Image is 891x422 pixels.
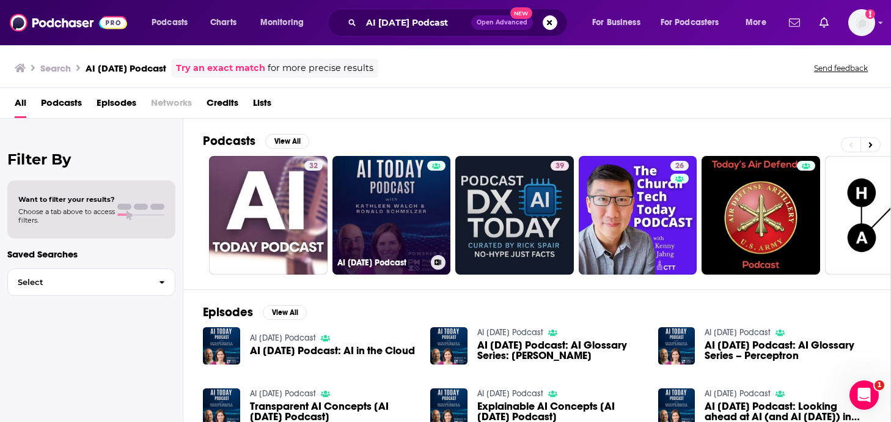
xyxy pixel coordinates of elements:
[477,327,543,338] a: AI Today Podcast
[250,346,415,356] span: AI [DATE] Podcast: AI in the Cloud
[265,134,309,149] button: View All
[203,305,253,320] h2: Episodes
[653,13,737,32] button: open menu
[15,93,26,118] a: All
[10,11,127,34] img: Podchaser - Follow, Share and Rate Podcasts
[815,12,834,33] a: Show notifications dropdown
[250,388,316,399] a: AI Today Podcast
[207,93,238,118] a: Credits
[250,401,416,422] a: Transparent AI Concepts [AI Today Podcast]
[40,62,71,74] h3: Search
[675,160,684,172] span: 26
[705,327,771,338] a: AI Today Podcast
[7,248,175,260] p: Saved Searches
[510,7,532,19] span: New
[203,327,240,365] img: AI Today Podcast: AI in the Cloud
[810,63,871,73] button: Send feedback
[477,20,527,26] span: Open Advanced
[250,346,415,356] a: AI Today Podcast: AI in the Cloud
[41,93,82,118] a: Podcasts
[260,14,304,31] span: Monitoring
[332,156,451,275] a: AI [DATE] Podcast
[203,133,309,149] a: PodcastsView All
[430,327,468,365] img: AI Today Podcast: AI Glossary Series: AI Winters
[176,61,265,75] a: Try an exact match
[253,93,271,118] a: Lists
[737,13,782,32] button: open menu
[152,14,188,31] span: Podcasts
[477,401,643,422] a: Explainable AI Concepts [AI Today Podcast]
[97,93,136,118] a: Episodes
[151,93,192,118] span: Networks
[203,133,255,149] h2: Podcasts
[250,401,416,422] span: Transparent AI Concepts [AI [DATE] Podcast]
[551,161,569,171] a: 39
[849,380,879,410] iframe: Intercom live chat
[658,327,695,365] img: AI Today Podcast: AI Glossary Series – Perceptron
[592,14,640,31] span: For Business
[865,9,875,19] svg: Add a profile image
[268,61,373,75] span: for more precise results
[455,156,574,275] a: 39
[705,340,871,361] a: AI Today Podcast: AI Glossary Series – Perceptron
[337,257,426,268] h3: AI [DATE] Podcast
[584,13,656,32] button: open menu
[304,161,323,171] a: 32
[8,278,149,286] span: Select
[203,305,307,320] a: EpisodesView All
[361,13,471,32] input: Search podcasts, credits, & more...
[86,62,166,74] h3: AI [DATE] Podcast
[339,9,579,37] div: Search podcasts, credits, & more...
[670,161,689,171] a: 26
[848,9,875,36] span: Logged in as hsmelter
[579,156,697,275] a: 26
[252,13,320,32] button: open menu
[477,388,543,399] a: AI Today Podcast
[477,340,643,361] a: AI Today Podcast: AI Glossary Series: AI Winters
[705,388,771,399] a: AI Today Podcast
[555,160,564,172] span: 39
[477,340,643,361] span: AI [DATE] Podcast: AI Glossary Series: [PERSON_NAME]
[661,14,719,31] span: For Podcasters
[143,13,204,32] button: open menu
[202,13,244,32] a: Charts
[309,160,318,172] span: 32
[471,15,533,30] button: Open AdvancedNew
[209,156,328,275] a: 32
[210,14,237,31] span: Charts
[250,333,316,343] a: AI Today Podcast
[848,9,875,36] button: Show profile menu
[746,14,766,31] span: More
[705,401,871,422] a: AI Today Podcast: Looking ahead at AI (and AI Today) in 2024
[848,9,875,36] img: User Profile
[18,195,115,204] span: Want to filter your results?
[18,207,115,224] span: Choose a tab above to access filters.
[875,380,884,390] span: 1
[7,150,175,168] h2: Filter By
[705,401,871,422] span: AI [DATE] Podcast: Looking ahead at AI (and AI [DATE]) in [DATE]
[477,401,643,422] span: Explainable AI Concepts [AI [DATE] Podcast]
[7,268,175,296] button: Select
[705,340,871,361] span: AI [DATE] Podcast: AI Glossary Series – Perceptron
[263,305,307,320] button: View All
[784,12,805,33] a: Show notifications dropdown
